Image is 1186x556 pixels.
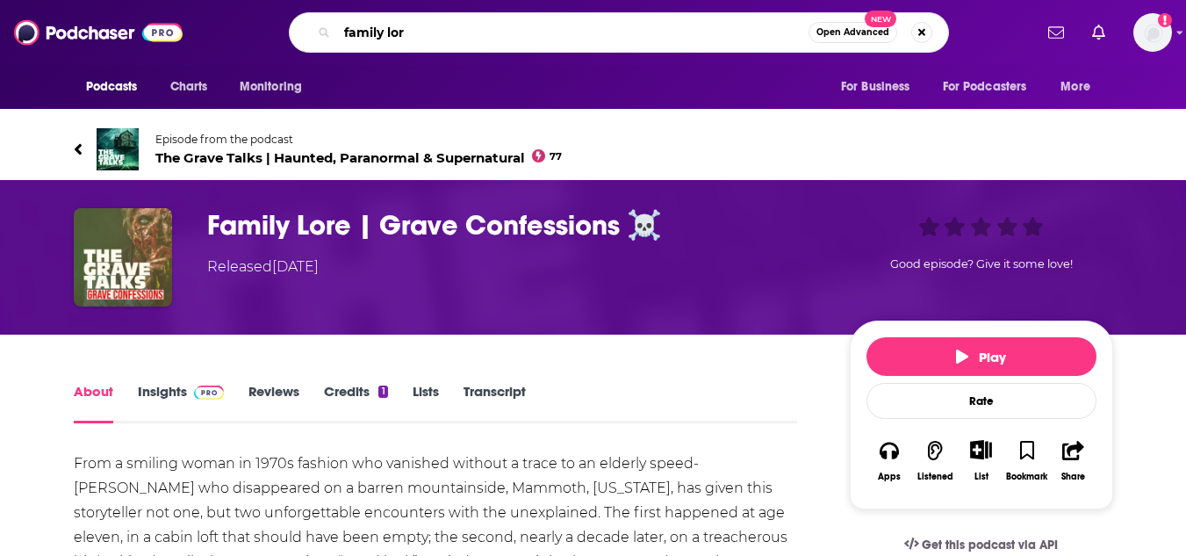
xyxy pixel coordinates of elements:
a: InsightsPodchaser Pro [138,383,225,423]
a: Credits1 [324,383,387,423]
div: Search podcasts, credits, & more... [289,12,949,53]
span: Open Advanced [816,28,889,37]
img: Podchaser Pro [194,386,225,400]
a: Charts [159,70,219,104]
span: Logged in as megcassidy [1133,13,1172,52]
button: open menu [829,70,932,104]
span: Episode from the podcast [155,133,563,146]
div: List [974,471,988,482]
span: New [865,11,896,27]
a: Show notifications dropdown [1041,18,1071,47]
button: open menu [1048,70,1112,104]
a: Lists [413,383,439,423]
span: Good episode? Give it some love! [890,257,1073,271]
a: Transcript [464,383,526,423]
span: Monitoring [240,75,302,99]
span: Get this podcast via API [922,538,1058,552]
img: User Profile [1133,13,1172,52]
button: open menu [931,70,1053,104]
a: About [74,383,113,423]
a: Show notifications dropdown [1085,18,1112,47]
button: Play [866,337,1096,376]
div: Bookmark [1006,472,1047,482]
a: The Grave Talks | Haunted, Paranormal & SupernaturalEpisode from the podcastThe Grave Talks | Hau... [74,128,1113,170]
input: Search podcasts, credits, & more... [337,18,809,47]
div: Rate [866,383,1096,419]
div: Share [1061,472,1085,482]
button: Listened [912,429,958,493]
div: Released [DATE] [207,256,319,278]
button: open menu [227,70,325,104]
span: Play [956,349,1006,365]
button: Show More Button [963,440,999,459]
span: More [1060,75,1090,99]
span: 77 [550,153,562,161]
span: For Business [841,75,910,99]
button: Open AdvancedNew [809,22,897,43]
button: open menu [74,70,161,104]
h1: Family Lore | Grave Confessions ☠️ [207,208,822,242]
button: Apps [866,429,912,493]
img: Family Lore | Grave Confessions ☠️ [74,208,172,307]
span: The Grave Talks | Haunted, Paranormal & Supernatural [155,149,563,166]
button: Bookmark [1004,429,1050,493]
div: Show More ButtonList [958,429,1003,493]
span: Charts [170,75,208,99]
img: The Grave Talks | Haunted, Paranormal & Supernatural [97,128,139,170]
div: Listened [917,472,953,482]
span: For Podcasters [943,75,1027,99]
div: Apps [878,472,901,482]
div: 1 [378,386,387,398]
span: Podcasts [86,75,138,99]
img: Podchaser - Follow, Share and Rate Podcasts [14,16,183,49]
button: Show profile menu [1133,13,1172,52]
a: Reviews [248,383,299,423]
button: Share [1050,429,1096,493]
svg: Add a profile image [1158,13,1172,27]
